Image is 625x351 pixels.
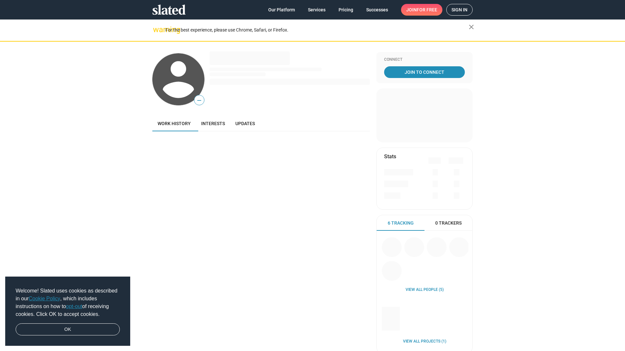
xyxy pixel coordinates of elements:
span: Updates [235,121,255,126]
a: Interests [196,116,230,131]
a: Successes [361,4,393,16]
mat-card-title: Stats [384,153,396,160]
a: Sign in [446,4,473,16]
span: Successes [366,4,388,16]
a: Cookie Policy [29,296,60,301]
div: cookieconsent [5,277,130,346]
span: for free [417,4,437,16]
span: Work history [158,121,191,126]
span: — [194,96,204,105]
span: Sign in [451,4,467,15]
span: Interests [201,121,225,126]
a: Our Platform [263,4,300,16]
a: Work history [152,116,196,131]
a: Joinfor free [401,4,442,16]
a: opt-out [66,304,82,309]
span: 6 Tracking [388,220,414,226]
span: Join [406,4,437,16]
span: Join To Connect [385,66,464,78]
span: Pricing [339,4,353,16]
a: Updates [230,116,260,131]
a: Pricing [333,4,358,16]
a: Join To Connect [384,66,465,78]
span: Welcome! Slated uses cookies as described in our , which includes instructions on how to of recei... [16,287,120,318]
span: 0 Trackers [435,220,462,226]
a: Services [303,4,331,16]
span: Services [308,4,326,16]
div: Connect [384,57,465,62]
a: View all Projects (1) [403,339,446,344]
a: dismiss cookie message [16,323,120,336]
div: For the best experience, please use Chrome, Safari, or Firefox. [165,26,469,34]
mat-icon: warning [153,26,161,33]
mat-icon: close [467,23,475,31]
span: Our Platform [268,4,295,16]
a: View all People (5) [406,287,444,292]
